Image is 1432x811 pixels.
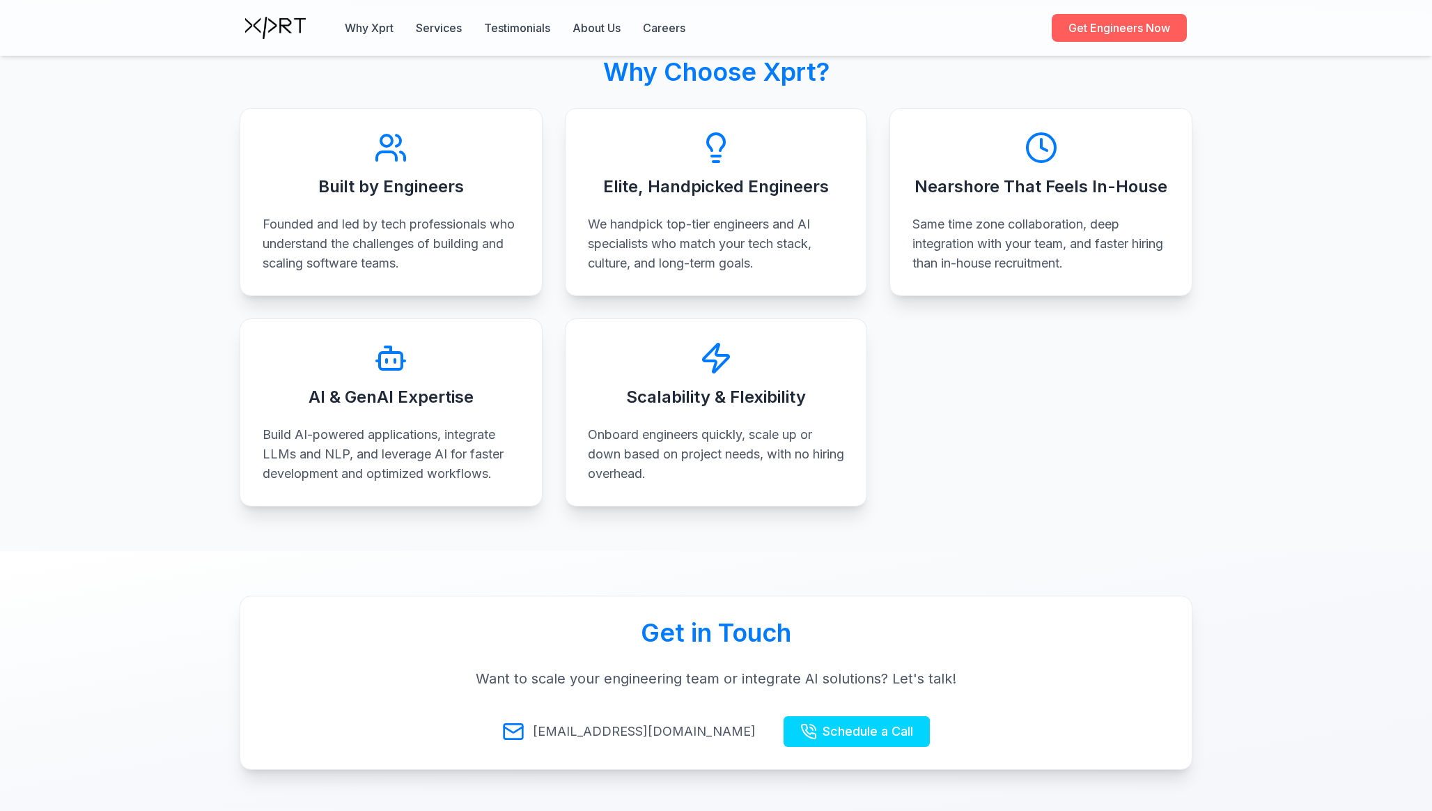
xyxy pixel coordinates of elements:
[1052,14,1187,42] a: Get Engineers Now
[643,20,685,36] a: Careers
[309,386,474,408] h3: AI & GenAI Expertise
[626,386,806,408] h3: Scalability & Flexibility
[263,425,520,484] p: Build AI-powered applications, integrate LLMs and NLP, and leverage AI for faster development and...
[588,215,845,273] p: We handpick top-tier engineers and AI specialists who match your tech stack, culture, and long-te...
[263,669,1169,688] p: Want to scale your engineering team or integrate AI solutions? Let's talk!
[345,20,394,36] button: Why Xprt
[588,425,845,484] p: Onboard engineers quickly, scale up or down based on project needs, with no hiring overhead.
[603,176,829,198] h3: Elite, Handpicked Engineers
[533,722,756,741] a: [EMAIL_ADDRESS][DOMAIN_NAME]
[263,619,1169,647] h2: Get in Touch
[263,215,520,273] p: Founded and led by tech professionals who understand the challenges of building and scaling softw...
[573,20,621,36] a: About Us
[912,215,1169,273] p: Same time zone collaboration, deep integration with your team, and faster hiring than in-house re...
[416,20,462,36] button: Services
[318,176,464,198] h3: Built by Engineers
[240,58,1192,86] h2: Why Choose Xprt?
[784,716,930,747] a: Schedule a Call
[915,176,1167,198] h3: Nearshore That Feels In-House
[484,20,550,36] button: Testimonials
[245,17,306,39] img: Xprt Logo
